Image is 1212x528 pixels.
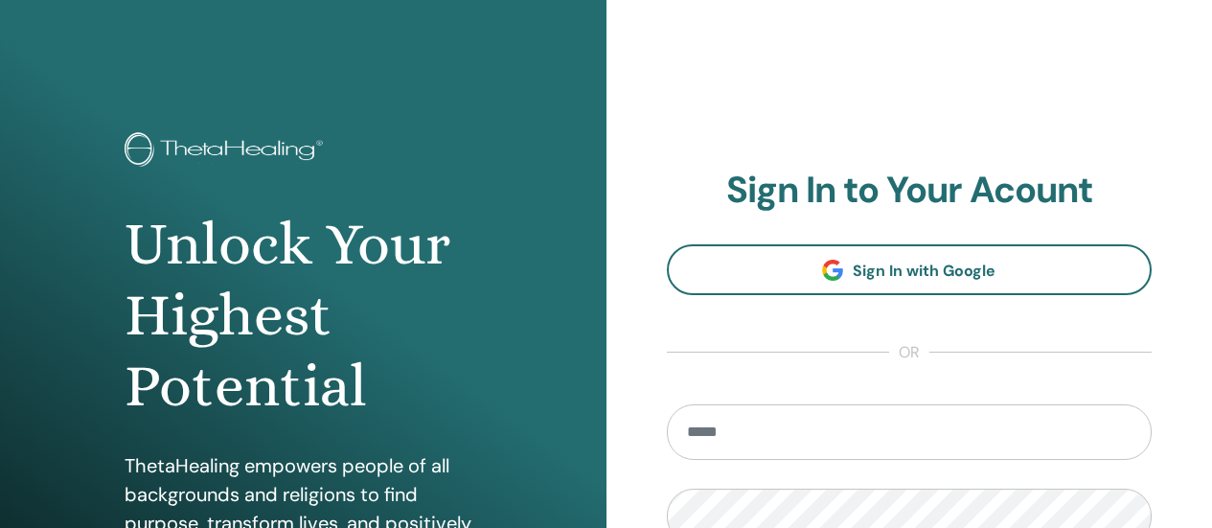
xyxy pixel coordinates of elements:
a: Sign In with Google [667,244,1153,295]
h2: Sign In to Your Acount [667,169,1153,213]
span: or [889,341,929,364]
span: Sign In with Google [853,261,995,281]
h1: Unlock Your Highest Potential [125,209,481,423]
